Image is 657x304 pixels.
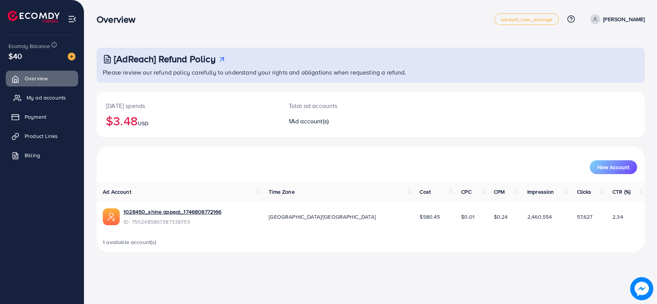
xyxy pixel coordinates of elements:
[291,117,329,125] span: Ad account(s)
[494,13,559,25] a: adreach_new_package
[68,15,77,23] img: menu
[494,188,505,196] span: CPM
[587,14,645,24] a: [PERSON_NAME]
[103,238,157,246] span: 1 available account(s)
[8,42,50,50] span: Ecomdy Balance
[6,109,78,125] a: Payment
[8,50,22,61] span: $40
[501,17,552,22] span: adreach_new_package
[68,53,75,60] img: image
[289,118,407,125] h2: 1
[577,213,592,221] span: 57,627
[25,151,40,159] span: Billing
[527,213,552,221] span: 2,460,554
[630,277,653,300] img: image
[25,75,48,82] span: Overview
[597,164,629,170] span: New Account
[106,113,270,128] h2: $3.48
[124,208,221,216] a: 1028450_shine appeal_1746808772166
[269,188,294,196] span: Time Zone
[138,120,149,127] span: USD
[124,218,221,226] span: ID: 7502485867387338759
[289,101,407,110] p: Total ad accounts
[114,53,216,65] h3: [AdReach] Refund Policy
[612,213,623,221] span: 2.34
[6,128,78,144] a: Product Links
[612,188,630,196] span: CTR (%)
[6,148,78,163] a: Billing
[6,71,78,86] a: Overview
[461,188,471,196] span: CPC
[603,15,645,24] p: [PERSON_NAME]
[103,68,640,77] p: Please review our refund policy carefully to understand your rights and obligations when requesti...
[25,113,46,121] span: Payment
[461,213,475,221] span: $0.01
[8,11,60,23] img: logo
[494,213,508,221] span: $0.24
[269,213,376,221] span: [GEOGRAPHIC_DATA]/[GEOGRAPHIC_DATA]
[106,101,270,110] p: [DATE] spends
[25,132,58,140] span: Product Links
[590,160,637,174] button: New Account
[103,188,131,196] span: Ad Account
[6,90,78,105] a: My ad accounts
[577,188,591,196] span: Clicks
[420,213,440,221] span: $580.45
[527,188,554,196] span: Impression
[420,188,431,196] span: Cost
[97,14,142,25] h3: Overview
[27,94,66,101] span: My ad accounts
[103,208,120,225] img: ic-ads-acc.e4c84228.svg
